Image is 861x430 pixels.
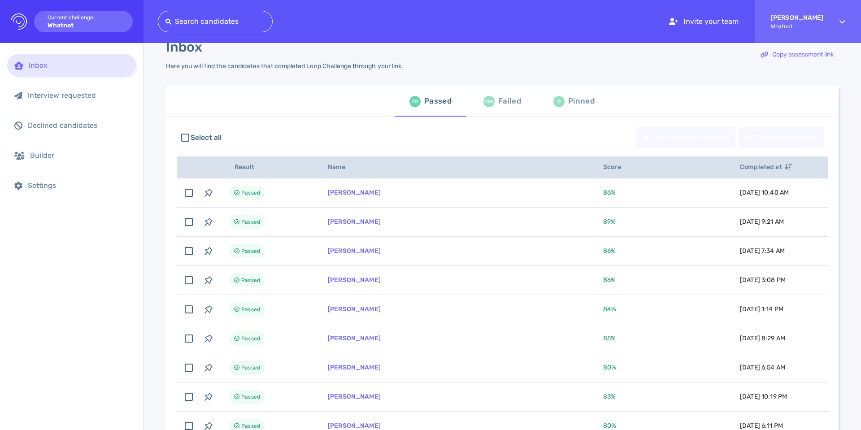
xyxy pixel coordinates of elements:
span: 89 % [603,218,616,226]
div: Settings [28,181,129,190]
span: Select all [191,132,222,143]
span: Passed [241,187,260,198]
span: Passed [241,304,260,315]
div: Interview requested [28,91,129,100]
button: Send interview request [636,127,735,148]
span: Passed [241,391,260,402]
a: [PERSON_NAME] [328,422,381,430]
span: 86 % [603,276,616,284]
span: Passed [241,275,260,286]
div: Failed [498,95,521,108]
button: Copy assessment link [756,44,839,65]
span: [DATE] 7:34 AM [740,247,785,255]
span: Whatnot [771,23,823,30]
span: 86 % [603,247,616,255]
span: Name [328,163,356,171]
span: [DATE] 6:54 AM [740,364,785,371]
div: Passed [424,95,452,108]
div: Decline candidates [739,127,824,148]
button: Decline candidates [739,127,824,148]
span: [DATE] 8:29 AM [740,334,785,342]
div: Pinned [568,95,595,108]
a: [PERSON_NAME] [328,218,381,226]
span: Passed [241,362,260,373]
span: Passed [241,246,260,256]
div: 126 [483,96,495,107]
span: [DATE] 6:11 PM [740,422,783,430]
div: Inbox [29,61,129,69]
span: [DATE] 10:40 AM [740,189,789,196]
span: [DATE] 3:08 PM [740,276,786,284]
a: [PERSON_NAME] [328,189,381,196]
span: 80 % [603,422,616,430]
span: Score [603,163,631,171]
span: [DATE] 10:19 PM [740,393,787,400]
span: [DATE] 9:21 AM [740,218,784,226]
a: [PERSON_NAME] [328,305,381,313]
span: Completed at [740,163,792,171]
span: 84 % [603,305,616,313]
span: 80 % [603,364,616,371]
a: [PERSON_NAME] [328,276,381,284]
div: 0 [553,96,565,107]
div: Send interview request [637,127,735,148]
a: [PERSON_NAME] [328,393,381,400]
span: 85 % [603,334,616,342]
a: [PERSON_NAME] [328,334,381,342]
h1: Inbox [166,39,202,55]
a: [PERSON_NAME] [328,247,381,255]
div: Builder [30,151,129,160]
span: Passed [241,333,260,344]
span: 86 % [603,189,616,196]
th: Result [218,156,317,178]
span: 83 % [603,393,616,400]
span: Passed [241,217,260,227]
strong: [PERSON_NAME] [771,14,823,22]
div: Declined candidates [28,121,129,130]
div: Copy assessment link [756,44,838,65]
div: 70 [409,96,421,107]
div: Here you will find the candidates that completed Loop Challenge through your link. [166,62,403,70]
span: [DATE] 1:14 PM [740,305,783,313]
a: [PERSON_NAME] [328,364,381,371]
